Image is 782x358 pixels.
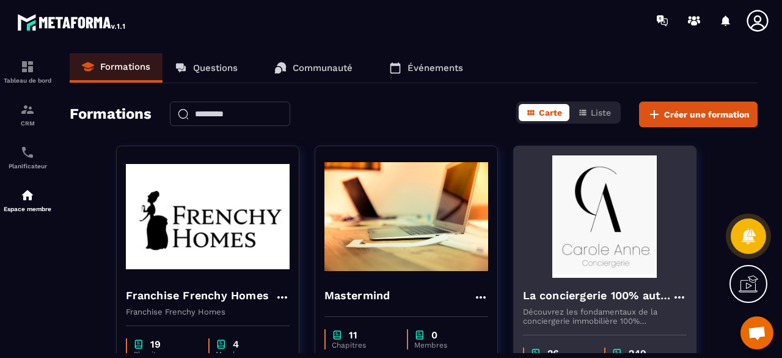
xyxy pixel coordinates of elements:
p: Franchise Frenchy Homes [126,307,290,316]
img: formation-background [324,155,488,278]
span: Créer une formation [664,108,750,121]
span: Carte [539,108,562,117]
p: Communauté [293,62,353,73]
img: chapter [216,338,227,350]
a: Communauté [262,53,365,83]
p: CRM [3,120,52,127]
p: Formations [100,61,150,72]
img: formation [20,59,35,74]
p: Membres [414,341,476,349]
button: Carte [519,104,569,121]
h2: Formations [70,102,152,127]
img: chapter [133,338,144,350]
p: 4 [233,338,239,350]
a: Événements [377,53,475,83]
a: Ouvrir le chat [740,316,773,349]
img: chapter [414,329,425,341]
button: Liste [571,104,618,121]
a: schedulerschedulerPlanificateur [3,136,52,179]
a: formationformationTableau de bord [3,50,52,93]
p: Espace membre [3,206,52,212]
p: Tableau de bord [3,77,52,84]
p: 0 [431,329,437,341]
p: 11 [349,329,357,341]
h4: Franchise Frenchy Homes [126,287,269,304]
p: Planificateur [3,163,52,170]
h4: La conciergerie 100% automatisée [523,287,672,304]
p: Événements [407,62,463,73]
img: formation-background [126,155,290,278]
img: chapter [332,329,343,341]
img: automations [20,188,35,203]
p: Questions [193,62,238,73]
img: scheduler [20,145,35,160]
a: formationformationCRM [3,93,52,136]
img: formation-background [523,155,687,278]
img: logo [17,11,127,33]
p: Découvrez les fondamentaux de la conciergerie immobilière 100% automatisée. Cette formation est c... [523,307,687,326]
a: automationsautomationsEspace membre [3,179,52,222]
button: Créer une formation [639,102,758,127]
a: Formations [70,53,163,83]
img: formation [20,102,35,117]
span: Liste [591,108,611,117]
p: 19 [150,338,161,350]
h4: Mastermind [324,287,390,304]
a: Questions [163,53,250,83]
p: Chapitres [332,341,395,349]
